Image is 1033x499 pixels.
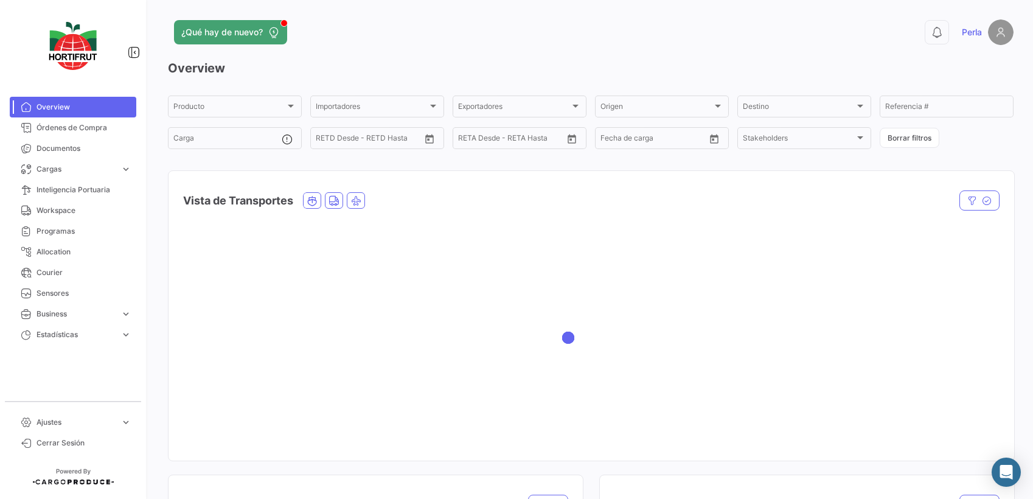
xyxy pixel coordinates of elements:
[120,417,131,428] span: expand_more
[316,104,428,113] span: Importadores
[37,329,116,340] span: Estadísticas
[992,458,1021,487] div: Abrir Intercom Messenger
[420,130,439,148] button: Open calendar
[631,136,681,144] input: Hasta
[37,205,131,216] span: Workspace
[37,102,131,113] span: Overview
[743,104,855,113] span: Destino
[120,164,131,175] span: expand_more
[347,193,364,208] button: Air
[37,184,131,195] span: Inteligencia Portuaria
[10,180,136,200] a: Inteligencia Portuaria
[705,130,723,148] button: Open calendar
[489,136,538,144] input: Hasta
[10,221,136,242] a: Programas
[10,242,136,262] a: Allocation
[37,164,116,175] span: Cargas
[10,283,136,304] a: Sensores
[43,15,103,77] img: logo-hortifrut.svg
[10,117,136,138] a: Órdenes de Compra
[10,138,136,159] a: Documentos
[346,136,396,144] input: Hasta
[325,193,343,208] button: Land
[183,192,293,209] h4: Vista de Transportes
[458,136,480,144] input: Desde
[37,226,131,237] span: Programas
[10,97,136,117] a: Overview
[37,417,116,428] span: Ajustes
[37,438,131,448] span: Cerrar Sesión
[304,193,321,208] button: Ocean
[988,19,1014,45] img: placeholder-user.png
[120,309,131,319] span: expand_more
[120,329,131,340] span: expand_more
[37,309,116,319] span: Business
[173,104,285,113] span: Producto
[168,60,1014,77] h3: Overview
[880,128,939,148] button: Borrar filtros
[743,136,855,144] span: Stakeholders
[37,122,131,133] span: Órdenes de Compra
[37,246,131,257] span: Allocation
[37,267,131,278] span: Courier
[563,130,581,148] button: Open calendar
[174,20,287,44] button: ¿Qué hay de nuevo?
[458,104,570,113] span: Exportadores
[962,26,982,38] span: Perla
[600,136,622,144] input: Desde
[316,136,338,144] input: Desde
[10,262,136,283] a: Courier
[600,104,712,113] span: Origen
[181,26,263,38] span: ¿Qué hay de nuevo?
[37,288,131,299] span: Sensores
[10,200,136,221] a: Workspace
[37,143,131,154] span: Documentos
